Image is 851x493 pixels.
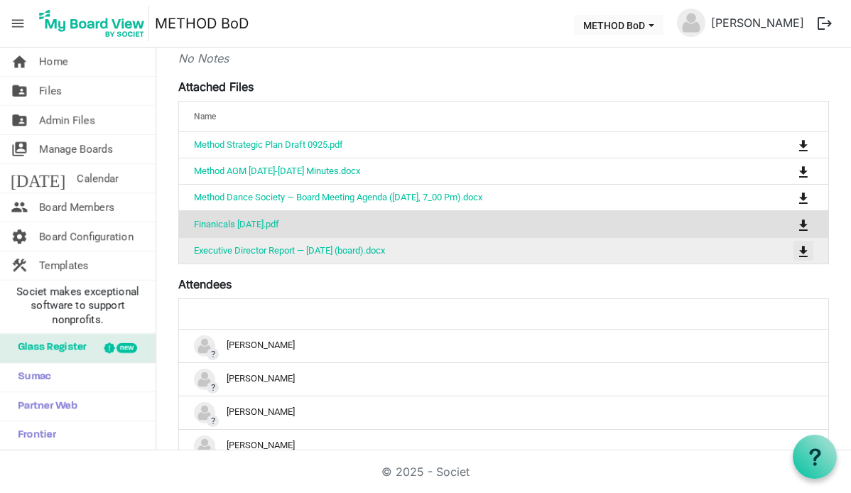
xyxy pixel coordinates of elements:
button: Download [793,241,813,261]
button: Download [793,188,813,207]
div: [PERSON_NAME] [194,402,813,423]
td: is Command column column header [739,184,828,210]
span: people [11,193,28,222]
a: [PERSON_NAME] [705,9,810,37]
td: is Command column column header [739,237,828,264]
img: no-profile-picture.svg [194,369,215,390]
a: Method Dance Society — Board Meeting Agenda ([DATE], 7_00 Pm).docx [194,192,482,202]
span: Templates [39,251,89,280]
td: is Command column column header [739,158,828,184]
span: Partner Web [11,392,77,421]
span: construction [11,251,28,280]
span: switch_account [11,135,28,163]
span: Frontier [11,421,56,450]
a: Executive Director Report — [DATE] (board).docx [194,245,385,256]
img: My Board View Logo [35,6,149,41]
td: Executive Director Report — Sep 21, 2025 (board).docx is template cell column header Name [179,237,739,264]
a: Method Strategic Plan Draft 0925.pdf [194,139,343,150]
td: is Command column column header [739,132,828,158]
button: logout [810,9,840,38]
td: Method Strategic Plan Draft 0925.pdf is template cell column header Name [179,132,739,158]
span: settings [11,222,28,251]
button: Download [793,161,813,181]
span: Files [39,77,62,105]
button: Download [793,135,813,155]
img: no-profile-picture.svg [677,9,705,37]
button: METHOD BoD dropdownbutton [574,15,663,35]
td: Finanicals August 31 2025.pdf is template cell column header Name [179,210,739,237]
span: Sumac [11,363,51,391]
td: is Command column column header [739,210,828,237]
label: Attendees [178,276,232,293]
span: ? [207,448,219,460]
span: ? [207,415,219,427]
div: No Notes [178,50,829,67]
img: no-profile-picture.svg [194,402,215,423]
a: My Board View Logo [35,6,155,41]
td: Method Dance Society — Board Meeting Agenda (sep 21, 2025, 7_00 Pm).docx is template cell column ... [179,184,739,210]
a: Finanicals [DATE].pdf [194,219,279,229]
button: Download [793,214,813,234]
span: Board Configuration [39,222,134,251]
td: ?Giselle Liu is template cell column header [179,429,828,462]
div: new [116,343,137,353]
a: © 2025 - Societ [381,465,470,479]
span: menu [4,10,31,37]
td: ?Bo Rich is template cell column header [179,330,828,362]
span: Calendar [77,164,119,193]
td: Method AGM 2024-2025 Minutes.docx is template cell column header Name [179,158,739,184]
div: [PERSON_NAME] [194,435,813,457]
div: [PERSON_NAME] [194,369,813,390]
span: Home [39,48,68,76]
img: no-profile-picture.svg [194,435,215,457]
span: [DATE] [11,164,65,193]
div: [PERSON_NAME] [194,335,813,357]
span: Board Members [39,193,114,222]
span: Societ makes exceptional software to support nonprofits. [6,284,149,327]
td: ?Carol Carlson is template cell column header [179,396,828,429]
a: METHOD BoD [155,9,249,38]
span: Admin Files [39,106,95,134]
span: Name [194,112,216,121]
span: Glass Register [11,334,87,362]
span: home [11,48,28,76]
span: folder_shared [11,77,28,105]
span: Manage Boards [39,135,113,163]
span: ? [207,381,219,394]
img: no-profile-picture.svg [194,335,215,357]
span: folder_shared [11,106,28,134]
span: ? [207,348,219,360]
td: ?Carmen Brown is template cell column header [179,362,828,396]
label: Attached Files [178,78,254,95]
a: Method AGM [DATE]-[DATE] Minutes.docx [194,166,360,176]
